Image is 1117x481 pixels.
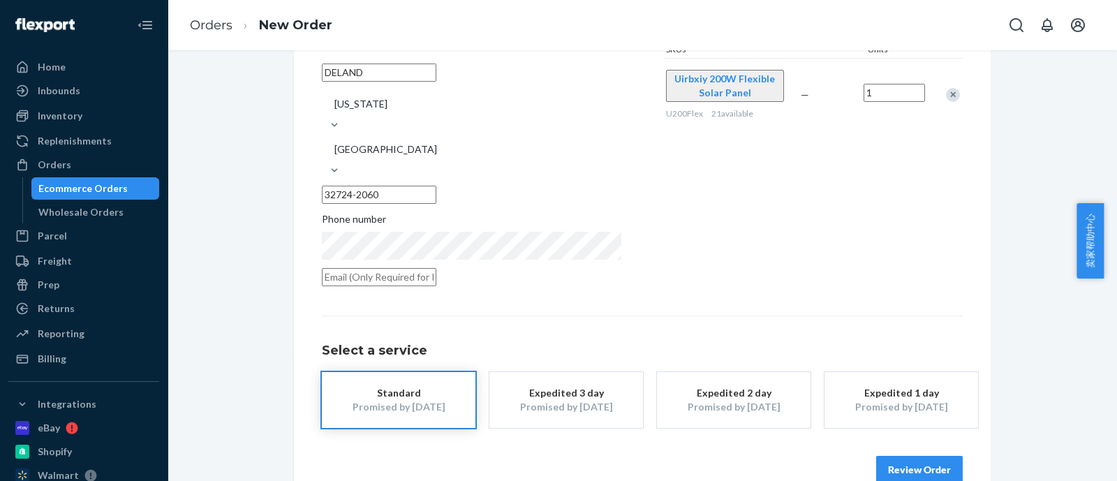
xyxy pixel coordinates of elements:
[8,56,159,78] a: Home
[131,11,159,39] button: Close Navigation
[8,441,159,463] a: Shopify
[322,372,475,428] button: StandardPromised by [DATE]
[38,109,82,123] div: Inventory
[678,400,790,414] div: Promised by [DATE]
[15,18,75,32] img: Flexport logo
[8,250,159,272] a: Freight
[1064,11,1092,39] button: Open account menu
[322,212,386,232] span: Phone number
[666,108,703,119] span: U200Flex
[343,400,454,414] div: Promised by [DATE]
[333,142,334,156] input: [GEOGRAPHIC_DATA]
[711,108,753,119] span: 21 available
[190,17,232,33] a: Orders
[1077,203,1104,279] button: 卖家帮助中心
[38,84,80,98] div: Inbounds
[31,177,160,200] a: Ecommerce Orders
[824,372,978,428] button: Expedited 1 dayPromised by [DATE]
[38,445,72,459] div: Shopify
[322,186,436,204] input: ZIP Code
[1033,11,1061,39] button: Open notifications
[8,417,159,439] a: eBay
[38,302,75,316] div: Returns
[322,344,963,358] h1: Select a service
[38,421,60,435] div: eBay
[657,372,811,428] button: Expedited 2 dayPromised by [DATE]
[8,348,159,370] a: Billing
[8,297,159,320] a: Returns
[865,43,928,58] div: Units
[510,400,622,414] div: Promised by [DATE]
[8,393,159,415] button: Integrations
[666,70,784,102] button: Uirbxiy 200W Flexible Solar Panel
[38,254,72,268] div: Freight
[259,17,332,33] a: New Order
[8,274,159,296] a: Prep
[801,89,809,101] span: —
[38,182,128,195] div: Ecommerce Orders
[179,5,343,46] ol: breadcrumbs
[38,278,59,292] div: Prep
[678,386,790,400] div: Expedited 2 day
[38,229,67,243] div: Parcel
[8,225,159,247] a: Parcel
[845,400,957,414] div: Promised by [DATE]
[38,397,96,411] div: Integrations
[489,372,643,428] button: Expedited 3 dayPromised by [DATE]
[38,352,66,366] div: Billing
[31,201,160,223] a: Wholesale Orders
[663,43,865,58] div: SKUs
[38,60,66,74] div: Home
[864,84,925,102] input: Quantity
[8,154,159,176] a: Orders
[845,386,957,400] div: Expedited 1 day
[334,97,387,111] div: [US_STATE]
[510,386,622,400] div: Expedited 3 day
[38,134,112,148] div: Replenishments
[8,80,159,102] a: Inbounds
[334,142,437,156] div: [GEOGRAPHIC_DATA]
[8,323,159,345] a: Reporting
[322,268,436,286] input: Email (Only Required for International)
[8,130,159,152] a: Replenishments
[674,73,775,98] span: Uirbxiy 200W Flexible Solar Panel
[343,386,454,400] div: Standard
[8,105,159,127] a: Inventory
[1003,11,1030,39] button: Open Search Box
[38,327,84,341] div: Reporting
[38,205,124,219] div: Wholesale Orders
[38,158,71,172] div: Orders
[946,88,960,102] div: Remove Item
[322,64,436,82] input: City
